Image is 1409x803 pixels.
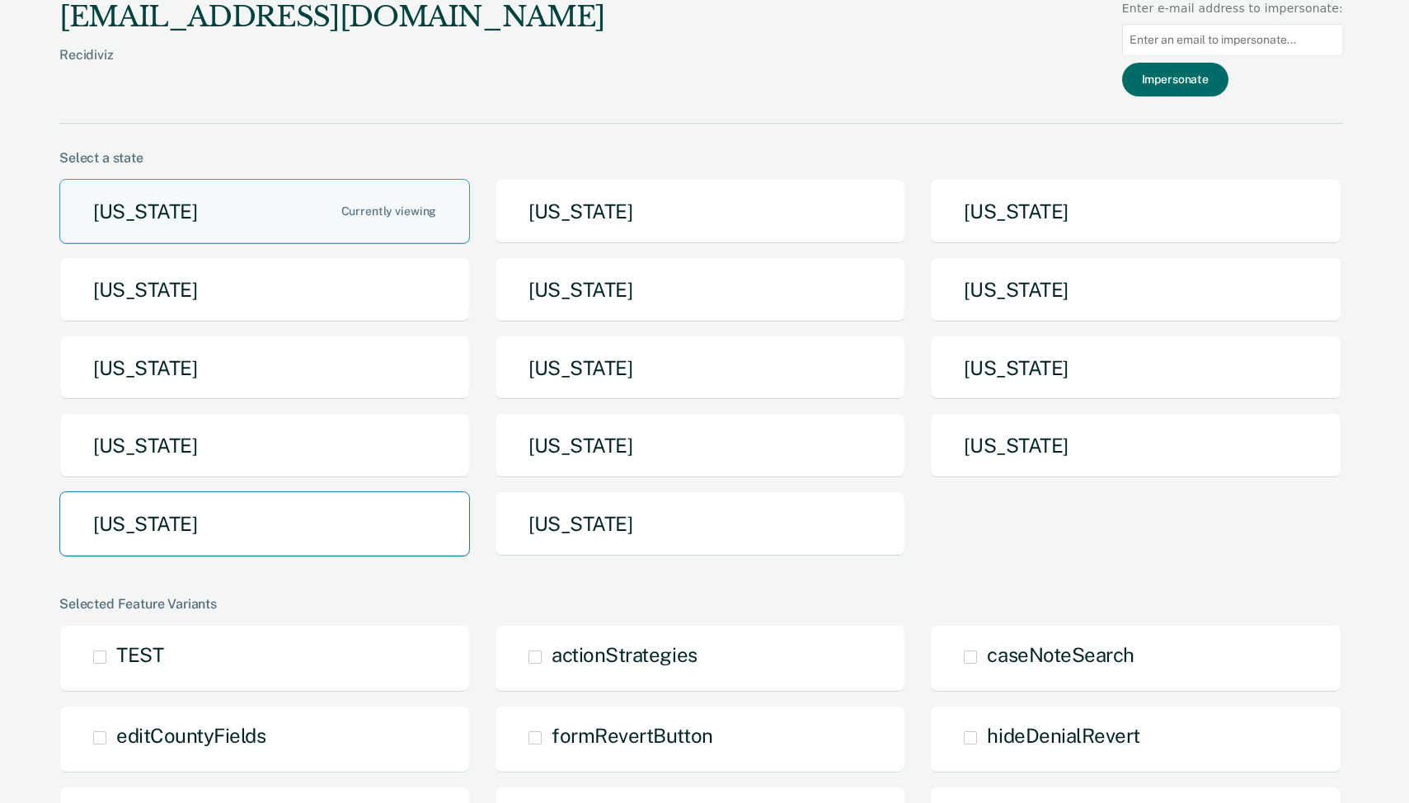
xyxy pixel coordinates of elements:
span: TEST [116,643,163,666]
button: [US_STATE] [495,179,905,244]
button: [US_STATE] [59,491,470,556]
button: [US_STATE] [59,413,470,478]
button: [US_STATE] [495,257,905,322]
div: Select a state [59,150,1343,166]
button: [US_STATE] [59,336,470,401]
button: [US_STATE] [930,257,1341,322]
button: Impersonate [1122,63,1228,96]
span: hideDenialRevert [987,724,1139,747]
span: editCountyFields [116,724,265,747]
button: [US_STATE] [930,336,1341,401]
button: [US_STATE] [495,491,905,556]
span: actionStrategies [552,643,697,666]
span: caseNoteSearch [987,643,1134,666]
button: [US_STATE] [930,413,1341,478]
button: [US_STATE] [59,257,470,322]
input: Enter an email to impersonate... [1122,24,1343,56]
button: [US_STATE] [495,336,905,401]
span: formRevertButton [552,724,712,747]
button: [US_STATE] [495,413,905,478]
div: Recidiviz [59,47,605,89]
button: [US_STATE] [930,179,1341,244]
button: [US_STATE] [59,179,470,244]
div: Selected Feature Variants [59,596,1343,612]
